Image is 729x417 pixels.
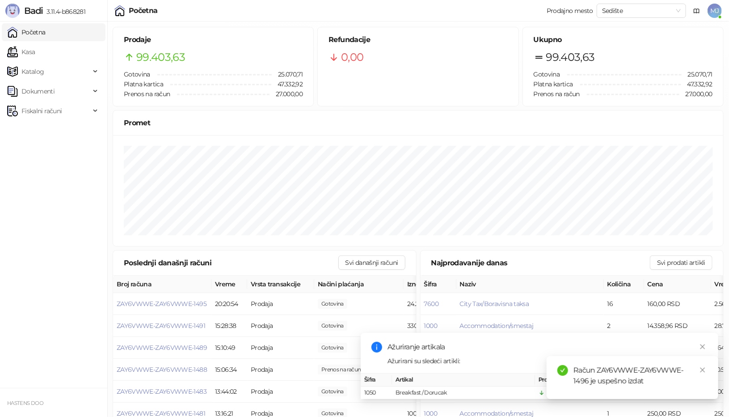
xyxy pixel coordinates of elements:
button: ZAY6VWWE-ZAY6VWWE-1488 [117,366,207,374]
h5: Prodaje [124,34,303,45]
button: ZAY6VWWE-ZAY6VWWE-1489 [117,344,207,352]
td: 15:06:34 [211,359,247,381]
td: Prodaja [247,381,314,403]
span: close [700,344,706,350]
button: ZAY6VWWE-ZAY6VWWE-1495 [117,300,206,308]
span: Katalog [21,63,44,81]
span: check-circle [557,365,568,376]
button: Svi prodati artikli [650,255,712,270]
td: Prodaja [247,315,314,337]
span: Dokumenti [21,82,55,100]
button: 7600 [424,300,438,308]
td: 20:20:54 [211,293,247,315]
td: 1050 [361,387,392,400]
div: Prodajno mesto [547,8,593,14]
button: City Tax/Boravisna taksa [460,300,529,308]
a: Close [698,342,708,352]
div: Promet [124,117,712,128]
td: Prodaja [247,337,314,359]
span: 99.403,63 [546,49,595,66]
button: Svi današnji računi [338,255,405,270]
td: Prodaja [247,359,314,381]
th: Šifra [361,374,392,387]
span: 25.070,71 [272,69,303,79]
th: Broj računa [113,276,211,293]
th: Cena [644,276,711,293]
span: info-circle [371,342,382,353]
button: ZAY6VWWE-ZAY6VWWE-1483 [117,387,206,396]
span: Prenos na račun [124,90,170,98]
span: 201,00 [318,387,347,396]
button: ZAY6VWWE-ZAY6VWWE-1491 [117,322,205,330]
td: 24.219,71 RSD [404,293,471,315]
td: 2 [604,315,644,337]
div: Početna [129,7,158,14]
h5: Ukupno [534,34,712,45]
span: Sedište [602,4,681,17]
span: 330,00 [318,321,347,331]
th: Naziv [456,276,604,293]
span: 27.000,00 [270,89,303,99]
span: Platna kartica [534,80,573,88]
button: Accommodation/smestaj [460,322,534,330]
a: Početna [7,23,46,41]
span: 47.332,92 [271,79,303,89]
td: Breakfast / Dorucak [392,387,535,400]
span: 27.000,00 [679,89,712,99]
th: Vreme [211,276,247,293]
span: 0,00 [341,49,363,66]
img: Logo [5,4,20,18]
span: 3.11.4-b868281 [43,8,85,16]
span: MJ [708,4,722,18]
th: Promena [535,374,602,387]
span: 27.000,00 [318,365,364,374]
h5: Refundacije [329,34,507,45]
button: 1000 [424,322,437,330]
span: Gotovina [124,70,150,78]
th: Artikal [392,374,535,387]
th: Iznos [404,276,471,293]
span: 220,00 [318,343,347,353]
small: HASTENS DOO [7,400,43,406]
span: Prenos na račun [534,90,580,98]
div: Račun ZAY6VWWE-ZAY6VWWE-1496 je uspešno izdat [573,365,708,387]
div: Ažurirani su sledeći artikli: [388,356,708,366]
span: 24.219,71 [318,299,347,309]
th: Vrsta transakcije [247,276,314,293]
td: 14.358,96 RSD [644,315,711,337]
span: close [700,367,706,373]
th: Šifra [421,276,456,293]
td: 15:10:49 [211,337,247,359]
th: Količina [604,276,644,293]
a: Dokumentacija [690,4,704,18]
span: 99.403,63 [136,49,185,66]
td: 16 [604,293,644,315]
td: 15:28:38 [211,315,247,337]
span: 25.070,71 [682,69,712,79]
span: Gotovina [534,70,560,78]
div: Najprodavanije danas [431,257,650,268]
span: Badi [24,5,43,16]
a: Close [698,365,708,375]
td: 160,00 RSD [644,293,711,315]
div: Ažuriranje artikala [388,342,708,353]
th: Načini plaćanja [314,276,404,293]
td: 330,00 RSD [404,315,471,337]
td: Prodaja [247,293,314,315]
span: Platna kartica [124,80,163,88]
div: Poslednji današnji računi [124,257,338,268]
span: 47.332,92 [681,79,712,89]
span: Fiskalni računi [21,102,62,120]
td: 13:44:02 [211,381,247,403]
a: Kasa [7,43,35,61]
